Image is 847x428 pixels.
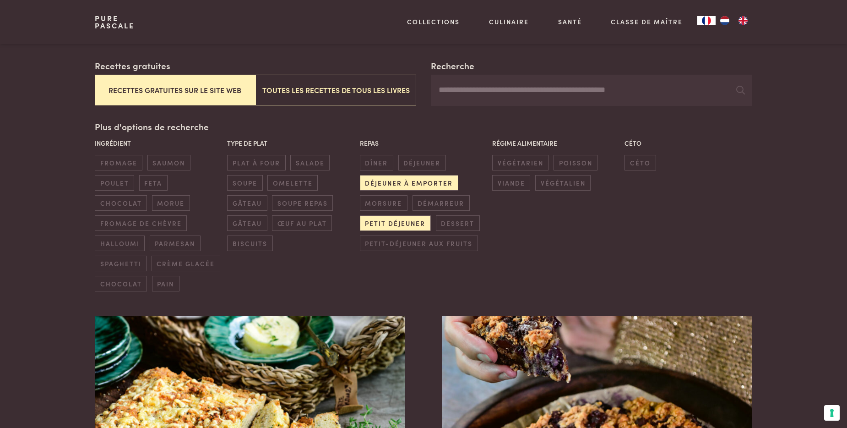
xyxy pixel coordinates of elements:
aside: Language selected: Français [697,16,752,25]
p: Céto [624,138,752,148]
span: viande [492,175,530,190]
a: NL [716,16,734,25]
a: EN [734,16,752,25]
div: Language [697,16,716,25]
button: Vos préférences en matière de consentement pour les technologies de suivi [824,405,840,421]
span: fromage de chèvre [95,215,187,230]
span: crème glacée [152,256,220,271]
ul: Language list [716,16,752,25]
span: morsure [360,195,407,210]
span: fromage [95,155,142,170]
span: salade [290,155,330,170]
span: poisson [554,155,597,170]
span: poulet [95,175,134,190]
span: gâteau [227,195,267,210]
p: Ingrédient [95,138,223,148]
a: Collections [407,17,460,27]
label: Recettes gratuites [95,59,170,72]
p: Régime alimentaire [492,138,620,148]
span: démarreur [413,195,470,210]
span: végétalien [535,175,591,190]
button: Recettes gratuites sur le site web [95,75,255,105]
p: Repas [360,138,488,148]
span: halloumi [95,236,145,251]
span: spaghetti [95,256,147,271]
span: déjeuner [398,155,446,170]
span: pain [152,276,179,291]
span: biscuits [227,236,272,251]
span: végétarien [492,155,548,170]
a: Classe de maître [611,17,683,27]
span: parmesan [150,236,201,251]
span: petit déjeuner [360,215,431,230]
a: Santé [558,17,582,27]
span: saumon [147,155,190,170]
span: morue [152,195,190,210]
span: soupe [227,175,262,190]
span: chocolat [95,276,147,291]
a: FR [697,16,716,25]
span: feta [139,175,168,190]
a: Culinaire [489,17,529,27]
span: déjeuner à emporter [360,175,458,190]
span: dessert [436,215,480,230]
span: gâteau [227,215,267,230]
label: Recherche [431,59,474,72]
span: chocolat [95,195,147,210]
span: omelette [267,175,318,190]
p: Type de plat [227,138,355,148]
span: soupe repas [272,195,333,210]
button: Toutes les recettes de tous les livres [255,75,416,105]
span: petit-déjeuner aux fruits [360,236,478,251]
span: œuf au plat [272,215,332,230]
span: dîner [360,155,393,170]
a: PurePascale [95,15,135,29]
span: plat à four [227,155,285,170]
span: céto [624,155,656,170]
